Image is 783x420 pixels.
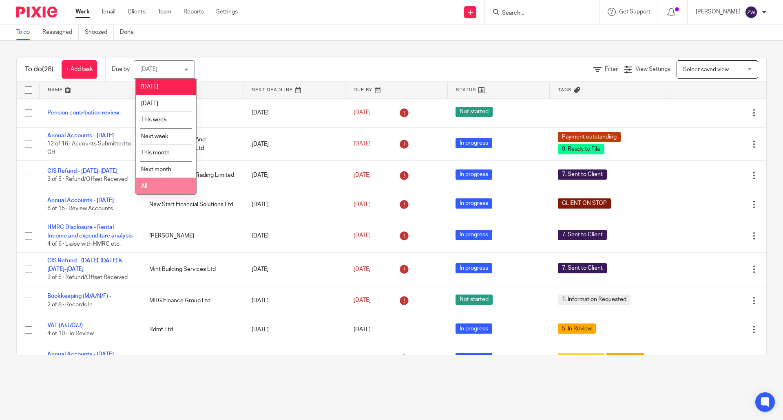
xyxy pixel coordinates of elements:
span: [DATE] [354,266,371,272]
a: Team [158,8,171,16]
span: Select saved view [683,67,729,73]
span: [DATE] [141,84,158,90]
a: Email [102,8,115,16]
span: Not started [456,107,493,117]
td: Rdmf Ltd [141,315,243,344]
td: [DATE] [243,253,345,286]
span: CLIENT ON STOP [558,198,611,209]
a: Pension contribution review [47,110,119,116]
span: 3 of 5 · Refund/Offset Received [47,177,128,183]
span: In progress [456,198,492,209]
span: Tags [558,88,572,92]
span: [DATE] [354,141,371,147]
span: 4. Awaiting Info [558,353,604,363]
a: Clients [128,8,146,16]
a: Snoozed [85,24,114,40]
a: + Add task [62,60,97,79]
span: In progress [456,263,492,273]
a: VAT (A/J/O/J) [47,323,83,328]
span: [DATE] [354,202,371,207]
span: 6 of 15 · Review Accounts [47,206,113,211]
span: [DATE] [354,327,371,332]
span: This week [141,117,166,123]
span: In progress [456,353,492,363]
span: In progress [456,230,492,240]
div: --- [558,109,656,117]
span: View Settings [635,66,670,72]
img: Pixie [16,7,57,18]
td: [PERSON_NAME] [141,219,243,253]
span: Payment outstanding [558,132,621,142]
span: 9. Ready to File [558,144,604,154]
a: Reassigned [42,24,79,40]
span: All [141,183,147,189]
img: svg%3E [745,6,758,19]
p: Due by [112,65,130,73]
span: 5. In Review [606,353,644,363]
span: Next week [141,134,168,139]
td: Mint Building Services Ltd [141,253,243,286]
span: In progress [456,323,492,334]
a: Reports [184,8,204,16]
a: Bookkeeping (M/A/N/F) - [47,293,111,299]
span: [DATE] [354,172,371,178]
span: [DATE] [354,298,371,303]
span: 2 of 8 · Records In [47,302,93,308]
span: This month [141,150,170,156]
td: New Start Financial Solutions Ltd [141,190,243,219]
td: MRG Finance Group Ltd [141,286,243,315]
span: In progress [456,138,492,148]
span: 1. Information Requested [558,295,630,305]
a: HMRC Disclosure - Rental Income and expenditure analysis [47,224,133,238]
span: 3 of 5 · Refund/Offset Received [47,275,128,280]
td: [DATE] [243,219,345,253]
span: [DATE] [141,101,158,106]
span: [DATE] [354,233,371,239]
a: Annual Accounts - [DATE] [47,133,114,139]
a: CIS Refund - [DATE]-[DATE] & [DATE]-[DATE] [47,258,122,272]
td: [DATE] [243,286,345,315]
td: [DATE] [243,161,345,190]
span: (28) [42,66,53,73]
span: Get Support [619,9,650,15]
div: [DATE] [140,66,157,72]
td: Sands [MEDICAL_DATA] Ltd [141,344,243,373]
input: Search [501,10,575,17]
span: 7. Sent to Client [558,230,607,240]
td: [DATE] [243,98,345,127]
p: [PERSON_NAME] [696,8,741,16]
a: Annual Accounts - [DATE] [47,352,114,357]
a: Done [120,24,140,40]
a: Annual Accounts - [DATE] [47,198,114,203]
span: 7. Sent to Client [558,263,607,273]
a: Work [75,8,90,16]
h1: To do [25,65,53,74]
span: 12 of 16 · Accounts Submitted to CH [47,141,131,156]
span: Not started [456,295,493,305]
span: In progress [456,169,492,180]
a: CIS Refund - [DATE]-[DATE] [47,168,117,174]
span: 5. In Review [558,323,596,334]
span: Next month [141,167,171,172]
td: [DATE] [243,190,345,219]
span: Filter [605,66,618,72]
span: 4 of 10 · To Review [47,331,94,336]
td: [DATE] [243,127,345,161]
a: To do [16,24,36,40]
span: 7. Sent to Client [558,169,607,180]
td: [DATE] [243,344,345,373]
span: 4 of 6 · Liaise with HMRC etc. [47,241,121,247]
td: [DATE] [243,315,345,344]
span: [DATE] [354,110,371,116]
a: Settings [216,8,238,16]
